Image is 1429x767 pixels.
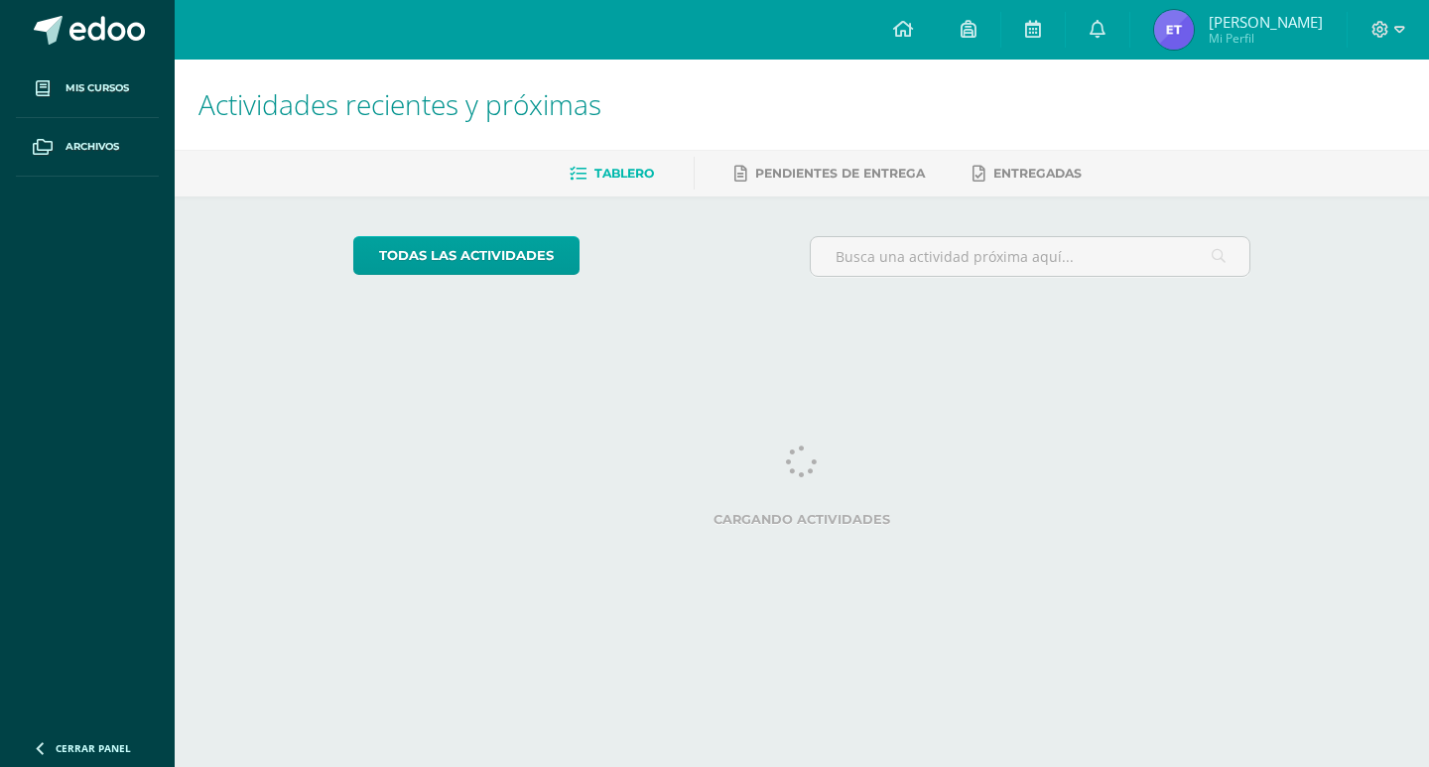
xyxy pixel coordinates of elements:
[353,236,580,275] a: todas las Actividades
[734,158,925,190] a: Pendientes de entrega
[65,139,119,155] span: Archivos
[65,80,129,96] span: Mis cursos
[198,85,601,123] span: Actividades recientes y próximas
[755,166,925,181] span: Pendientes de entrega
[16,60,159,118] a: Mis cursos
[1209,12,1323,32] span: [PERSON_NAME]
[16,118,159,177] a: Archivos
[594,166,654,181] span: Tablero
[973,158,1082,190] a: Entregadas
[993,166,1082,181] span: Entregadas
[56,741,131,755] span: Cerrar panel
[570,158,654,190] a: Tablero
[1209,30,1323,47] span: Mi Perfil
[1154,10,1194,50] img: 75f8a36880c4112926252b5361bf02b4.png
[353,512,1251,527] label: Cargando actividades
[811,237,1250,276] input: Busca una actividad próxima aquí...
